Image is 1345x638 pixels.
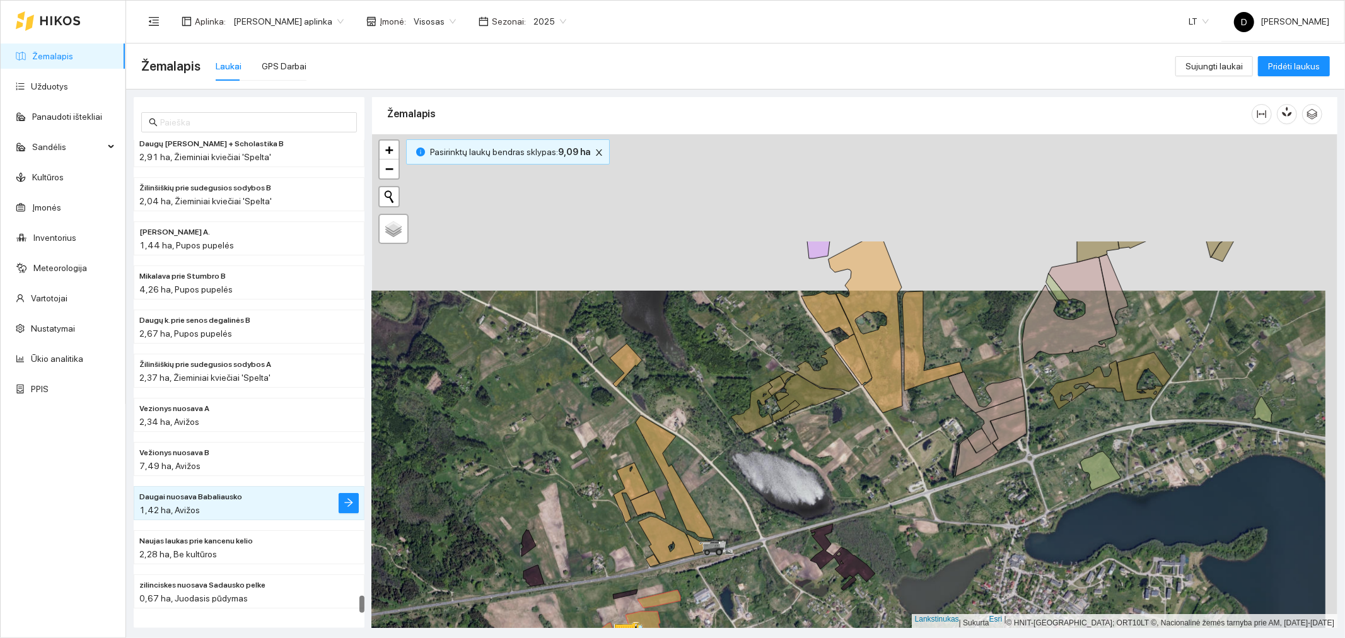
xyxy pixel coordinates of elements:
[1175,56,1253,76] button: Sujungti laukai
[989,615,1003,623] a: Esri
[160,115,349,129] input: Paieška
[1252,104,1272,124] button: stulpelio plotis
[31,384,49,394] a: PPIS
[139,284,233,294] font: 4,26 ha, Pupos pupelės
[233,12,344,31] span: Donato Klimkevičiaus aplinka
[33,233,76,243] a: Inventorius
[139,272,226,281] font: Mikalava prie Stumbro B
[139,549,217,559] font: 2,28 ha, Be kultūros
[915,615,959,623] a: Lankstinukas
[139,182,271,194] span: Žilinšiškių prie sudegusios sodybos B
[139,196,272,206] font: 2,04 ha, Žieminiai kviečiai 'Spelta'
[32,112,102,122] a: Panaudoti ištekliai
[533,12,566,31] span: 2025
[414,16,445,26] font: Visosas
[1258,56,1330,76] button: Pridėti laukus
[139,535,253,547] span: Naujas laukas prie kancenu kelio
[339,493,359,513] button: rodyklė į dešinę
[32,202,61,212] a: Įmonės
[139,505,200,515] font: 1,42 ha, Avižos
[141,56,201,76] span: Žemalapis
[139,270,226,282] span: Mikalava prie Stumbro B
[139,183,271,192] font: Žilinšiškių prie sudegusios sodybos B
[32,172,64,182] a: Kultūros
[139,536,253,545] font: Naujas laukas prie kancenu kelio
[430,147,556,157] font: Pasirinktų laukų bendras sklypas
[139,315,250,327] span: Daugų k. prie senos degalinės B
[139,581,265,589] font: zilinciskes nuosava Sadausko pelke
[195,16,224,26] font: Aplinka
[141,59,201,74] font: Žemalapis
[385,142,393,158] font: +
[380,141,399,159] a: Priartinti
[31,81,68,91] a: Užduotys
[224,16,226,26] font: :
[1189,16,1197,26] font: LT
[139,403,209,415] span: Vezionys nuosava A
[32,51,73,61] a: Žemalapis
[139,228,210,236] font: [PERSON_NAME] A.
[385,161,393,177] font: −
[139,360,271,369] font: Žilinšiškių prie sudegusios sodybos A
[149,118,158,127] span: paieška
[592,148,606,157] span: uždaryti
[558,147,590,157] font: 9,09 ha
[1268,61,1320,71] font: Pridėti laukus
[492,16,524,26] font: Sezonai
[344,497,354,509] span: rodyklė į dešinę
[139,152,271,162] font: 2,91 ha, Žieminiai kviečiai 'Spelta'
[380,215,407,243] a: Sluoksniai
[1241,17,1247,27] font: D
[139,492,242,501] font: Daugai nuosava Babaliausko
[139,417,199,427] font: 2,34 ha, Avižos
[139,404,209,413] font: Vezionys nuosava A
[139,593,248,603] font: 0,67 ha, Juodasis pūdymas
[387,108,436,120] font: Žemalapis
[380,16,404,26] font: Įmonė
[479,16,489,26] span: kalendorius
[556,147,558,157] font: :
[216,61,242,71] font: Laukai
[1185,61,1243,71] font: Sujungti laukai
[141,9,166,34] button: meniu sulankstymas
[1006,618,1334,627] font: © HNIT-[GEOGRAPHIC_DATA]; ORT10LT ©, Nacionalinė žemės tarnyba prie AM, [DATE]-[DATE]
[31,293,67,303] a: Vartotojai
[366,16,376,26] span: parduotuvė
[139,359,271,371] span: Žilinšiškių prie sudegusios sodybos A
[139,461,201,471] font: 7,49 ha, Avižos
[32,142,66,152] font: Sandėlis
[1004,615,1006,623] font: |
[139,448,209,457] font: Vežionys nuosava B
[182,16,192,26] span: išdėstymas
[31,354,83,364] a: Ūkio analitika
[1261,16,1329,26] font: [PERSON_NAME]
[1252,109,1271,119] span: stulpelio plotis
[380,187,399,206] button: Pradėti naują paiešką
[139,240,234,250] font: 1,44 ha, Pupos pupelės
[139,316,250,325] font: Daugų k. prie senos degalinės B
[380,159,399,178] a: Atitolinti
[1258,61,1330,71] a: Pridėti laukus
[959,618,989,627] font: | Sukurta
[262,61,306,71] font: GPS Darbai
[33,263,87,273] a: Meteorologija
[139,491,242,503] span: Daugai nuosava Babaliausko
[139,373,271,383] font: 2,37 ha, Žieminiai kviečiai 'Spelta'
[139,139,284,148] font: Daugų [PERSON_NAME] + Scholastika B
[414,12,456,31] span: Visosas
[591,145,607,160] button: uždaryti
[31,323,75,333] a: Nustatymai
[139,579,265,591] span: zilinciskes nuosava Sadausko pelke
[139,328,232,339] font: 2,67 ha, Pupos pupelės
[139,226,210,238] span: Mikalavą Buzienę A.
[139,138,284,150] span: Daugų k. Sakalauskienė + Scholastika B
[148,16,160,27] span: meniu sulankstymas
[404,16,406,26] font: :
[524,16,526,26] font: :
[416,148,425,156] span: informacijos ratas
[1175,61,1253,71] a: Sujungti laukai
[1189,12,1209,31] span: LT
[139,447,209,459] span: Vežionys nuosava B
